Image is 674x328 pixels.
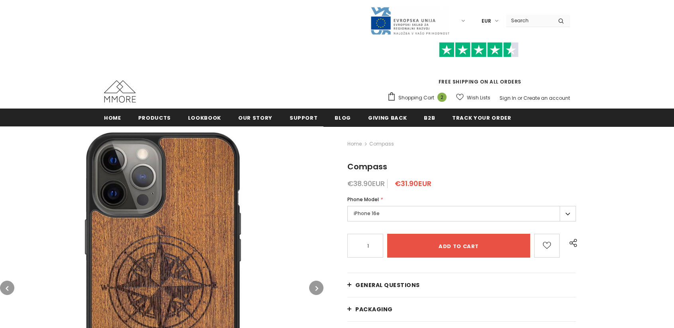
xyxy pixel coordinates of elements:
a: B2B [424,109,435,126]
a: Giving back [368,109,407,126]
img: Trust Pilot Stars [439,42,519,58]
a: Shopping Cart 2 [387,92,451,104]
span: or [517,95,522,101]
a: support [290,109,318,126]
span: Our Story [238,114,272,122]
span: Compass [369,139,394,149]
span: Shopping Cart [398,94,434,102]
a: PACKAGING [347,297,576,321]
span: Phone Model [347,196,379,203]
span: B2B [424,114,435,122]
span: Compass [347,161,387,172]
span: FREE SHIPPING ON ALL ORDERS [387,46,570,85]
span: Wish Lists [467,94,490,102]
a: Home [347,139,362,149]
span: €31.90EUR [395,179,431,188]
span: €38.90EUR [347,179,385,188]
a: General Questions [347,273,576,297]
input: Search Site [506,15,552,26]
span: Track your order [452,114,511,122]
a: Track your order [452,109,511,126]
a: Blog [335,109,351,126]
a: Lookbook [188,109,221,126]
span: Products [138,114,171,122]
span: Giving back [368,114,407,122]
img: Javni Razpis [370,6,450,35]
a: Wish Lists [456,91,490,105]
span: General Questions [355,281,420,289]
img: MMORE Cases [104,80,136,103]
span: support [290,114,318,122]
a: Our Story [238,109,272,126]
span: Blog [335,114,351,122]
span: EUR [482,17,491,25]
iframe: Customer reviews powered by Trustpilot [387,57,570,78]
a: Create an account [523,95,570,101]
span: PACKAGING [355,305,393,313]
input: Add to cart [387,234,530,258]
a: Home [104,109,121,126]
span: 2 [437,93,447,102]
a: Sign In [500,95,516,101]
span: Lookbook [188,114,221,122]
a: Javni Razpis [370,17,450,24]
span: Home [104,114,121,122]
label: iPhone 16e [347,206,576,221]
a: Products [138,109,171,126]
